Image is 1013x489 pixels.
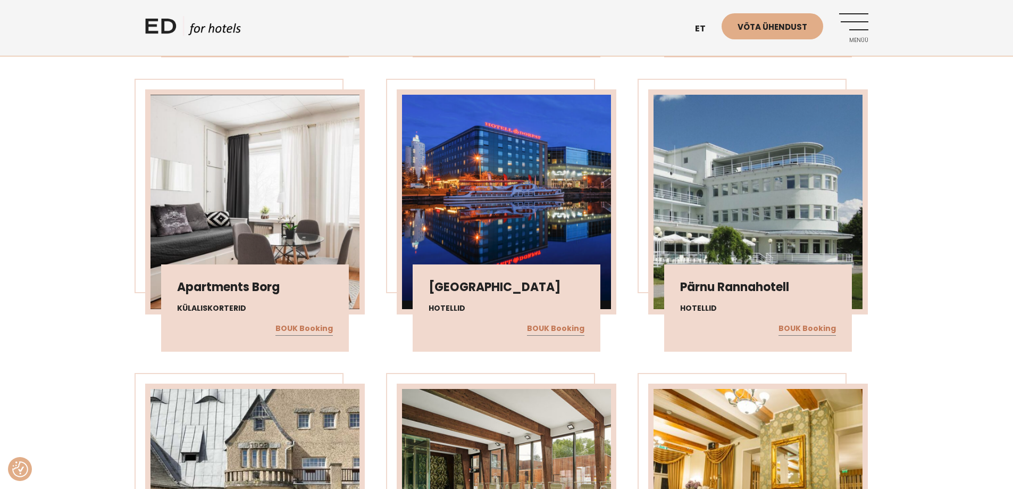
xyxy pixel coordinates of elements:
[402,95,611,309] img: Screenshot-2024-09-30-at-14.41.29-450x450.png
[527,322,584,336] a: BOUK Booking
[145,16,241,43] a: ED HOTELS
[680,303,836,314] h4: Hotellid
[12,461,28,477] button: Nõusolekueelistused
[429,303,584,314] h4: Hotellid
[722,13,823,39] a: Võta ühendust
[778,322,836,336] a: BOUK Booking
[150,95,359,309] img: Screenshot-2024-10-02-at-14.17.17-450x450.png
[275,322,333,336] a: BOUK Booking
[839,37,868,44] span: Menüü
[12,461,28,477] img: Revisit consent button
[690,16,722,42] a: et
[177,280,333,294] h3: Apartments Borg
[839,13,868,43] a: Menüü
[177,303,333,314] h4: Külaliskorterid
[429,280,584,294] h3: [GEOGRAPHIC_DATA]
[680,280,836,294] h3: Pärnu Rannahotell
[654,95,863,309] img: Screenshot-2024-09-30-at-11.51.18-450x450.png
